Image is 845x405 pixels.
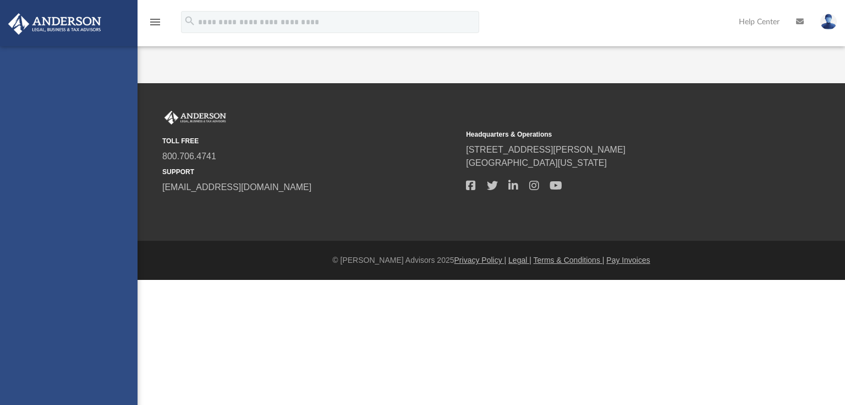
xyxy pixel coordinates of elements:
[184,15,196,27] i: search
[162,182,311,192] a: [EMAIL_ADDRESS][DOMAIN_NAME]
[162,111,228,125] img: Anderson Advisors Platinum Portal
[138,255,845,266] div: © [PERSON_NAME] Advisors 2025
[466,158,607,168] a: [GEOGRAPHIC_DATA][US_STATE]
[820,14,837,30] img: User Pic
[162,167,458,177] small: SUPPORT
[149,15,162,29] i: menu
[534,256,605,264] a: Terms & Conditions |
[149,21,162,29] a: menu
[466,129,762,139] small: Headquarters & Operations
[162,136,458,146] small: TOLL FREE
[606,256,650,264] a: Pay Invoices
[466,145,625,154] a: [STREET_ADDRESS][PERSON_NAME]
[5,13,105,35] img: Anderson Advisors Platinum Portal
[454,256,507,264] a: Privacy Policy |
[508,256,531,264] a: Legal |
[162,152,216,161] a: 800.706.4741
